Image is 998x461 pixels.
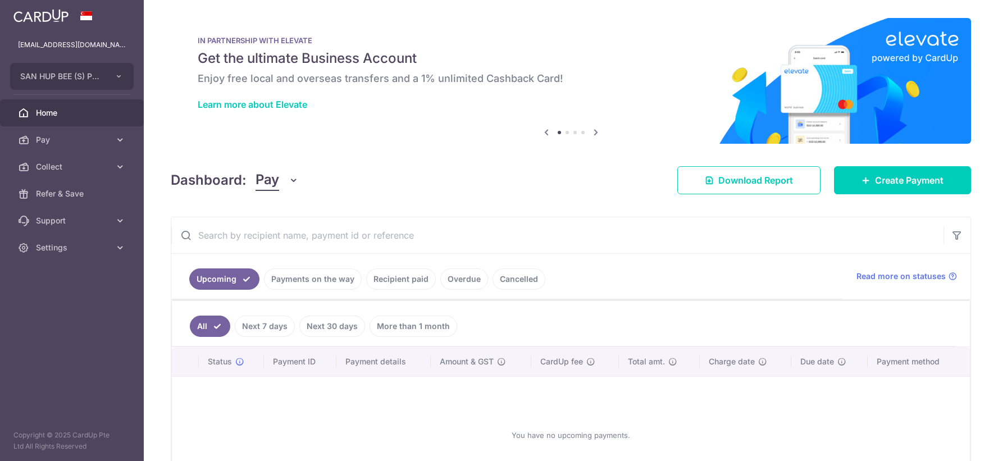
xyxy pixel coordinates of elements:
span: Create Payment [875,174,944,187]
a: Cancelled [493,268,545,290]
span: Pay [256,170,279,191]
a: Next 7 days [235,316,295,337]
span: Total amt. [628,356,665,367]
a: Read more on statuses [856,271,957,282]
span: SAN HUP BEE (S) PTE LTD [20,71,103,82]
span: Status [208,356,232,367]
a: Overdue [440,268,488,290]
span: Refer & Save [36,188,110,199]
span: CardUp fee [540,356,583,367]
span: Due date [800,356,834,367]
a: Payments on the way [264,268,362,290]
h6: Enjoy free local and overseas transfers and a 1% unlimited Cashback Card! [198,72,944,85]
a: Recipient paid [366,268,436,290]
span: Pay [36,134,110,145]
span: Settings [36,242,110,253]
img: CardUp [13,9,69,22]
span: Read more on statuses [856,271,946,282]
a: Create Payment [834,166,971,194]
a: Download Report [677,166,821,194]
input: Search by recipient name, payment id or reference [171,217,944,253]
button: SAN HUP BEE (S) PTE LTD [10,63,134,90]
h4: Dashboard: [171,170,247,190]
th: Payment ID [264,347,336,376]
p: [EMAIL_ADDRESS][DOMAIN_NAME] [18,39,126,51]
span: Support [36,215,110,226]
a: All [190,316,230,337]
a: Upcoming [189,268,259,290]
span: Home [36,107,110,118]
p: IN PARTNERSHIP WITH ELEVATE [198,36,944,45]
th: Payment method [868,347,970,376]
th: Payment details [336,347,431,376]
a: Learn more about Elevate [198,99,307,110]
span: Charge date [709,356,755,367]
span: Amount & GST [440,356,494,367]
a: More than 1 month [370,316,457,337]
span: Download Report [718,174,793,187]
button: Pay [256,170,299,191]
a: Next 30 days [299,316,365,337]
span: Collect [36,161,110,172]
img: Renovation banner [171,18,971,144]
h5: Get the ultimate Business Account [198,49,944,67]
